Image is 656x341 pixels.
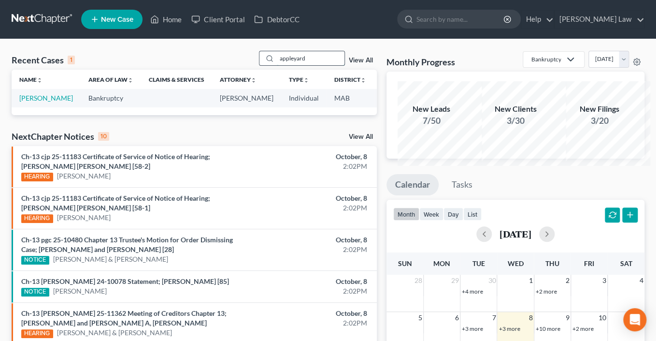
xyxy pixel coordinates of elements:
a: Help [521,11,554,28]
a: [PERSON_NAME] & [PERSON_NAME] [57,328,172,338]
span: Sun [398,259,412,267]
div: New Leads [398,104,465,115]
td: 11 [374,89,422,107]
div: 2:02PM [258,318,367,328]
div: October, 8 [258,193,367,203]
a: Tasks [443,174,481,195]
span: 28 [414,275,423,286]
a: [PERSON_NAME] & [PERSON_NAME] [53,254,168,264]
span: Wed [507,259,523,267]
a: Ch-13 pgc 25-10480 Chapter 13 Trustee's Motion for Order Dismissing Case; [PERSON_NAME] and [PERS... [21,236,233,253]
i: unfold_more [37,77,43,83]
span: Sat [620,259,632,267]
a: Calendar [386,174,439,195]
a: DebtorCC [249,11,304,28]
a: +2 more [536,288,557,295]
span: 7 [491,312,497,324]
a: Home [145,11,186,28]
a: Ch-13 cjp 25-11183 Certificate of Service of Notice of Hearing; [PERSON_NAME] [PERSON_NAME] [58-2] [21,152,210,170]
div: NOTICE [21,256,49,265]
div: 2:02PM [258,286,367,296]
div: October, 8 [258,277,367,286]
a: Ch-13 cjp 25-11183 Certificate of Service of Notice of Hearing; [PERSON_NAME] [PERSON_NAME] [58-1] [21,194,210,212]
div: NextChapter Notices [12,131,109,142]
i: unfold_more [251,77,257,83]
div: 10 [98,132,109,141]
span: Fri [584,259,594,267]
div: HEARING [21,214,53,223]
div: 3/30 [482,115,549,127]
span: Mon [433,259,450,267]
i: unfold_more [303,77,309,83]
a: +10 more [536,325,560,332]
div: 2:02PM [258,245,367,254]
button: week [419,208,443,221]
a: View All [349,133,373,140]
button: month [393,208,419,221]
div: New Clients [482,104,549,115]
a: +4 more [462,288,483,295]
span: 10 [598,312,607,324]
span: 9 [565,312,570,324]
a: +2 more [572,325,594,332]
span: 4 [639,275,644,286]
td: [PERSON_NAME] [212,89,281,107]
span: 3 [601,275,607,286]
a: [PERSON_NAME] [57,171,111,181]
div: 7/50 [398,115,465,127]
div: New Filings [566,104,633,115]
span: 1 [528,275,534,286]
span: Thu [545,259,559,267]
span: 29 [450,275,460,286]
div: October, 8 [258,309,367,318]
div: HEARING [21,329,53,338]
a: [PERSON_NAME] [53,286,107,296]
a: +3 more [499,325,520,332]
td: MAB [327,89,374,107]
button: day [443,208,463,221]
input: Search by name... [416,10,505,28]
a: Nameunfold_more [19,76,43,83]
span: 5 [417,312,423,324]
div: 1 [68,56,75,64]
span: 6 [454,312,460,324]
span: Tue [472,259,485,267]
a: View All [349,57,373,64]
i: unfold_more [360,77,366,83]
div: 2:02PM [258,162,367,171]
a: [PERSON_NAME] Law [555,11,644,28]
a: Typeunfold_more [289,76,309,83]
div: Bankruptcy [531,55,561,63]
div: October, 8 [258,152,367,162]
a: [PERSON_NAME] [57,213,111,222]
a: Districtunfold_more [334,76,366,83]
a: Client Portal [186,11,249,28]
a: Area of Lawunfold_more [88,76,133,83]
button: list [463,208,482,221]
a: [PERSON_NAME] [19,94,73,102]
td: Individual [281,89,327,107]
span: 30 [487,275,497,286]
div: October, 8 [258,235,367,245]
div: Recent Cases [12,54,75,66]
th: Claims & Services [141,70,212,89]
a: +3 more [462,325,483,332]
div: HEARING [21,173,53,181]
i: unfold_more [128,77,133,83]
div: NOTICE [21,288,49,297]
span: 8 [528,312,534,324]
h3: Monthly Progress [386,56,455,68]
span: 2 [565,275,570,286]
a: Ch-13 [PERSON_NAME] 24-10078 Statement; [PERSON_NAME] [85] [21,277,229,285]
h2: [DATE] [499,229,531,239]
a: Ch-13 [PERSON_NAME] 25-11362 Meeting of Creditors Chapter 13; [PERSON_NAME] and [PERSON_NAME] A, ... [21,309,227,327]
input: Search by name... [277,51,344,65]
div: Open Intercom Messenger [623,308,646,331]
a: Attorneyunfold_more [220,76,257,83]
div: 3/20 [566,115,633,127]
div: 2:02PM [258,203,367,213]
span: New Case [101,16,133,23]
td: Bankruptcy [81,89,141,107]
